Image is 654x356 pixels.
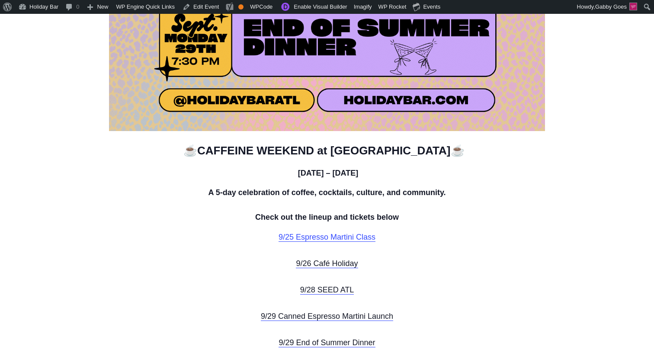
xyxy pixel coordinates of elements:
[298,169,358,177] strong: [DATE] – [DATE]
[109,145,545,160] h2: ☕️ ☕️
[279,233,375,242] a: 9/25 Espresso Martini Class
[238,4,244,10] div: OK
[197,144,451,157] strong: CAFFEINE WEEKEND at [GEOGRAPHIC_DATA]
[296,259,358,268] a: 9/26 Café Holiday
[261,312,393,321] a: 9/29 Canned Espresso Martini Launch
[300,285,354,295] a: 9/28 SEED ATL
[255,213,399,221] strong: Check out the lineup and tickets below
[279,338,375,347] a: 9/29 End of Summer Dinner
[595,3,627,10] span: Gabby Goes
[208,188,446,197] strong: A 5-day celebration of coffee, cocktails, culture, and community.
